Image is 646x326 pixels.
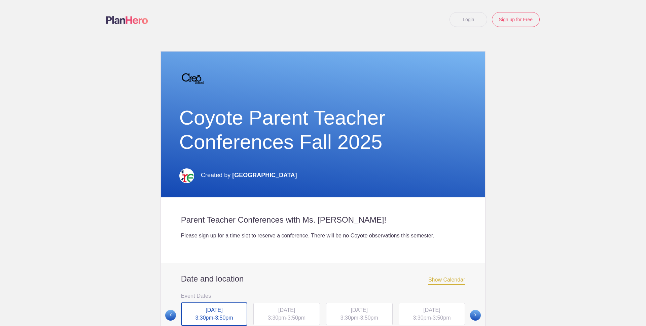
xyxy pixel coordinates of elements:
span: 3:30pm [340,315,358,321]
h2: Parent Teacher Conferences with Ms. [PERSON_NAME]! [181,215,465,225]
span: [DATE] [206,307,222,313]
a: Login [450,12,487,27]
span: 3:50pm [288,315,306,321]
h3: Event Dates [181,291,465,301]
button: [DATE] 3:30pm-3:50pm [253,302,320,326]
div: Please sign up for a time slot to reserve a conference. There will be no Coyote observations this... [181,232,465,240]
button: [DATE] 3:30pm-3:50pm [398,302,466,326]
div: - [399,303,465,326]
span: Show Calendar [428,277,465,285]
img: 2 [179,65,206,92]
span: 3:50pm [433,315,451,321]
p: Created by [201,168,297,183]
span: [GEOGRAPHIC_DATA] [232,172,297,178]
div: - [253,303,320,326]
div: - [181,302,248,326]
span: 3:50pm [215,315,233,321]
div: - [326,303,393,326]
img: Creo [179,168,194,183]
span: 3:30pm [195,315,213,321]
span: 3:30pm [413,315,431,321]
button: [DATE] 3:30pm-3:50pm [326,302,393,326]
img: Logo main planhero [106,16,148,24]
span: [DATE] [351,307,368,313]
span: [DATE] [278,307,295,313]
h1: Coyote Parent Teacher Conferences Fall 2025 [179,106,467,154]
span: 3:50pm [360,315,378,321]
span: 3:30pm [268,315,286,321]
a: Sign up for Free [492,12,540,27]
h2: Date and location [181,274,465,284]
span: [DATE] [423,307,440,313]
